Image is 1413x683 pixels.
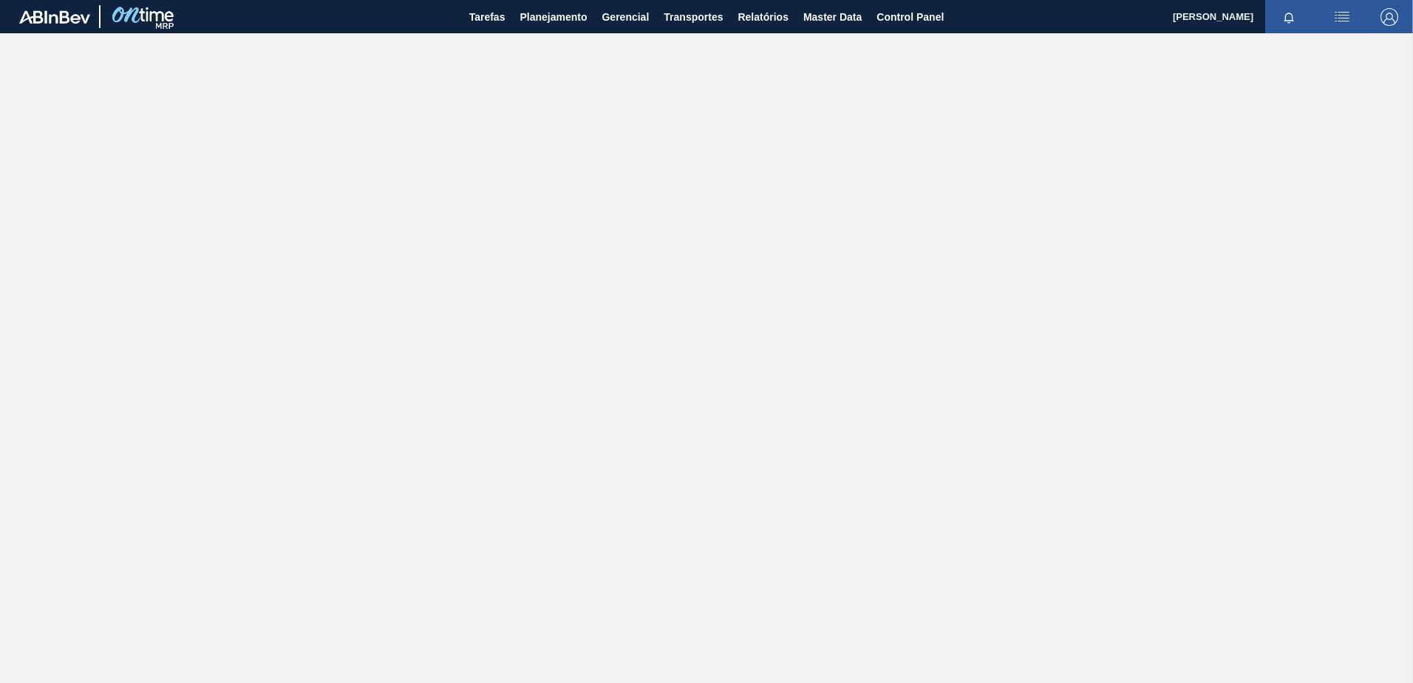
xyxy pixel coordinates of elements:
button: Notificações [1265,7,1312,27]
img: Logout [1380,8,1398,26]
span: Master Data [803,8,862,26]
span: Control Panel [876,8,944,26]
span: Gerencial [602,8,649,26]
img: userActions [1333,8,1351,26]
span: Transportes [664,8,723,26]
span: Tarefas [469,8,505,26]
img: TNhmsLtSVTkK8tSr43FrP2fwEKptu5GPRR3wAAAABJRU5ErkJggg== [19,10,90,24]
span: Relatórios [738,8,788,26]
span: Planejamento [520,8,587,26]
